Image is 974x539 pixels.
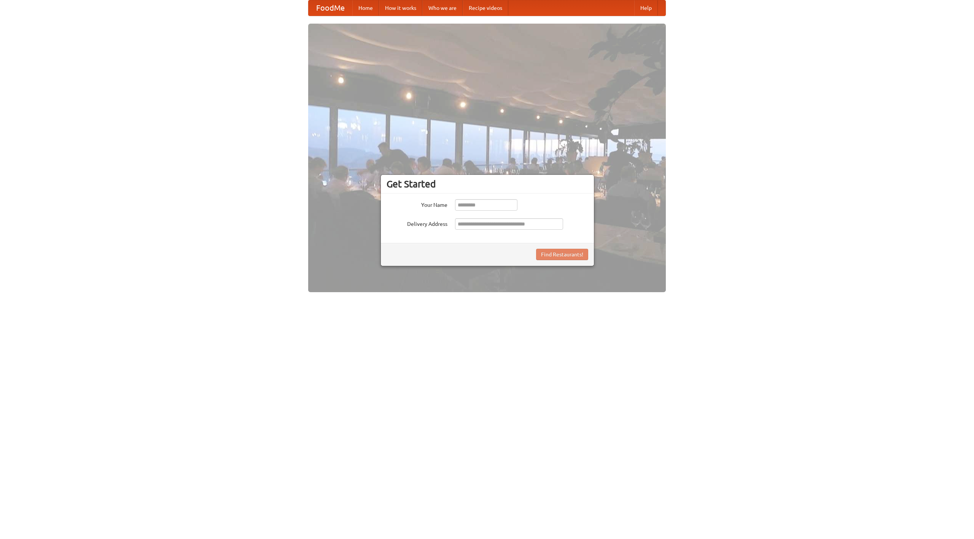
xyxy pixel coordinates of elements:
a: How it works [379,0,422,16]
a: FoodMe [309,0,352,16]
button: Find Restaurants! [536,249,588,260]
a: Home [352,0,379,16]
h3: Get Started [387,178,588,190]
a: Help [634,0,658,16]
label: Your Name [387,199,447,209]
label: Delivery Address [387,218,447,228]
a: Recipe videos [463,0,508,16]
a: Who we are [422,0,463,16]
